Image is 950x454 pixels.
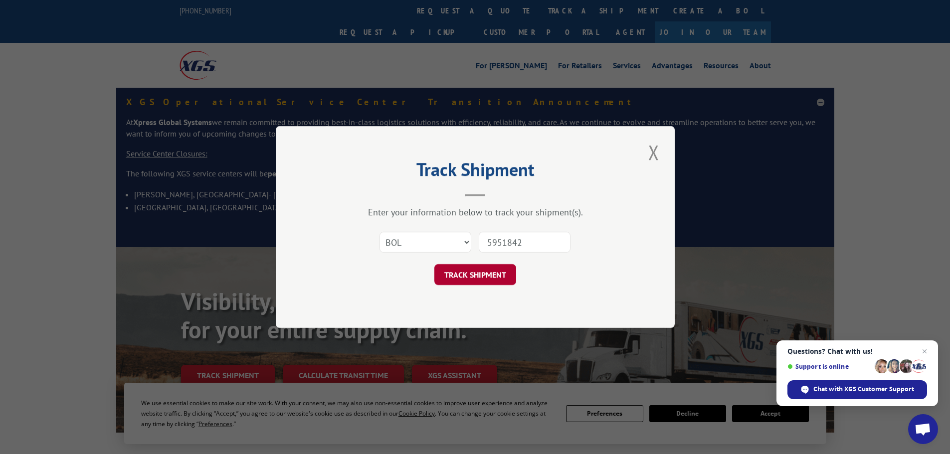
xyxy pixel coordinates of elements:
[479,232,570,253] input: Number(s)
[434,264,516,285] button: TRACK SHIPMENT
[326,162,625,181] h2: Track Shipment
[326,206,625,218] div: Enter your information below to track your shipment(s).
[787,347,927,355] span: Questions? Chat with us!
[645,139,662,166] button: Close modal
[908,414,938,444] a: Open chat
[813,385,914,394] span: Chat with XGS Customer Support
[787,380,927,399] span: Chat with XGS Customer Support
[787,363,871,370] span: Support is online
